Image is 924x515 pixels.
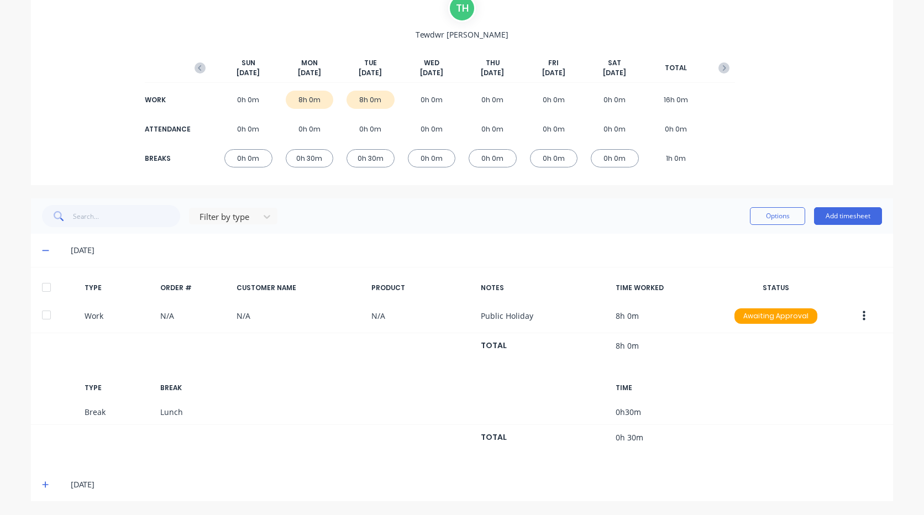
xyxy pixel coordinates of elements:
div: 0h 0m [591,120,639,138]
div: 0h 30m [286,149,334,167]
div: 0h 0m [591,91,639,109]
div: 0h 30m [347,149,395,167]
div: 0h 0m [469,120,517,138]
span: WED [424,58,439,68]
div: 0h 0m [286,120,334,138]
div: [DATE] [71,244,882,256]
div: 16h 0m [652,91,700,109]
button: Add timesheet [814,207,882,225]
button: Options [750,207,805,225]
span: TOTAL [665,63,687,73]
div: PRODUCT [371,283,472,293]
div: TIME WORKED [616,283,716,293]
div: NOTES [481,283,607,293]
div: [DATE] [71,479,882,491]
div: 1h 0m [652,149,700,167]
span: THU [486,58,500,68]
div: ORDER # [160,283,228,293]
span: Tewdwr [PERSON_NAME] [416,29,508,40]
div: 0h 0m [224,91,272,109]
span: FRI [548,58,559,68]
div: 0h 0m [469,149,517,167]
div: 0h 0m [591,149,639,167]
span: [DATE] [603,68,626,78]
div: 0h 0m [530,91,578,109]
div: ATTENDANCE [145,124,189,134]
div: 0h 0m [469,91,517,109]
div: 0h 0m [224,149,272,167]
span: [DATE] [481,68,504,78]
span: [DATE] [298,68,321,78]
div: TYPE [85,383,152,393]
div: BREAK [160,383,228,393]
div: 0h 0m [530,120,578,138]
div: 0h 0m [224,120,272,138]
div: BREAKS [145,154,189,164]
span: [DATE] [359,68,382,78]
span: MON [301,58,318,68]
span: [DATE] [542,68,565,78]
div: CUSTOMER NAME [237,283,363,293]
span: [DATE] [237,68,260,78]
span: [DATE] [420,68,443,78]
div: 0h 0m [408,120,456,138]
div: WORK [145,95,189,105]
span: SAT [608,58,621,68]
div: TIME [616,383,716,393]
div: 8h 0m [286,91,334,109]
span: TUE [364,58,377,68]
input: Search... [73,205,181,227]
div: 0h 0m [347,120,395,138]
div: 0h 0m [530,149,578,167]
div: STATUS [726,283,826,293]
div: 8h 0m [347,91,395,109]
div: 0h 0m [408,91,456,109]
div: Awaiting Approval [734,308,817,324]
div: 0h 0m [408,149,456,167]
span: SUN [242,58,255,68]
div: TYPE [85,283,152,293]
div: 0h 0m [652,120,700,138]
